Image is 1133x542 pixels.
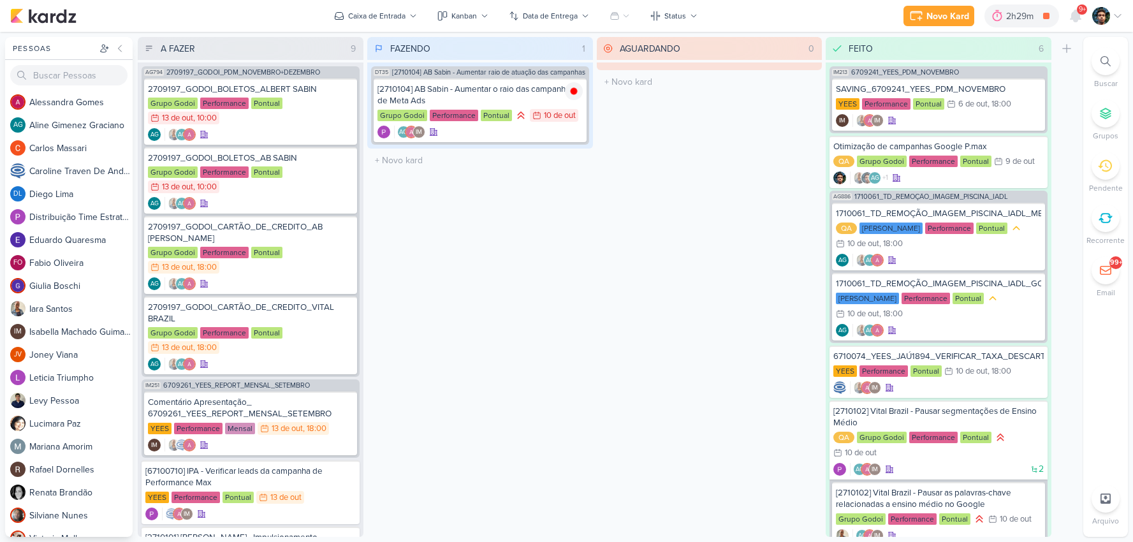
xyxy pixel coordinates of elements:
div: , 18:00 [879,240,903,248]
div: 99+ [1110,258,1122,268]
div: Aline Gimenez Graciano [868,172,881,184]
div: Isabella Machado Guimarães [868,463,881,476]
div: YEES [148,423,172,434]
div: A l e s s a n d r a G o m e s [29,96,133,109]
p: AG [178,281,186,288]
img: Caroline Traven De Andrade [833,381,846,394]
button: Novo Kard [903,6,974,26]
div: C a r o l i n e T r a v e n D e A n d r a d e [29,165,133,178]
div: Aline Gimenez Graciano [853,463,866,476]
img: Iara Santos [836,529,849,542]
div: Isabella Machado Guimarães [836,114,849,127]
img: Caroline Traven De Andrade [165,508,178,520]
div: Mensal [225,423,255,434]
div: Pontual [960,432,991,443]
div: 10 de out [847,240,879,248]
span: 6709241_YEES_PDM_NOVEMBRO [851,69,959,76]
img: Iara Santos [168,277,180,290]
p: AG [866,328,874,334]
p: AG [178,362,186,368]
div: Colaboradores: Iara Santos, Nelito Junior, Aline Gimenez Graciano, Alessandra Gomes [850,172,888,184]
div: Isabella Machado Guimarães [180,508,193,520]
p: AG [150,201,159,207]
div: Performance [200,247,249,258]
div: 10 de out [845,449,877,457]
p: AG [399,129,407,136]
div: , 18:00 [193,263,217,272]
div: Colaboradores: Iara Santos, Aline Gimenez Graciano, Alessandra Gomes [164,128,196,141]
div: F a b i o O l i v e i r a [29,256,133,270]
div: Aline Gimenez Graciano [175,128,188,141]
div: Comentário Apresentação_ 6709261_YEES_REPORT_MENSAL_SETEMBRO [148,397,353,420]
p: JV [14,351,22,358]
div: Isabella Machado Guimarães [413,126,425,138]
div: D i e g o L i m a [29,187,133,201]
div: I a r a S a n t o s [29,302,133,316]
div: 0 [803,42,819,55]
div: YEES [833,365,857,377]
div: , 18:00 [988,367,1011,376]
div: , 10:00 [193,114,217,122]
div: Pontual [251,166,282,178]
div: Diego Lima [10,186,26,201]
p: AG [858,533,866,539]
img: Alessandra Gomes [173,508,186,520]
div: 13 de out [272,425,303,433]
div: Grupo Godoi [836,513,886,525]
div: [2710102] Vital Brazil - Pausar segmentações de Ensino Médio [833,406,1044,428]
div: Criador(a): Isabella Machado Guimarães [836,114,849,127]
div: 13 de out [162,263,193,272]
div: Colaboradores: Caroline Traven De Andrade, Alessandra Gomes, Isabella Machado Guimarães [162,508,193,520]
div: 1 [577,42,590,55]
div: Aline Gimenez Graciano [175,358,188,370]
span: 6709261_YEES_REPORT_MENSAL_SETEMBRO [163,382,310,389]
p: Recorrente [1086,235,1125,246]
p: Buscar [1094,78,1118,89]
div: 2709197_GODOI_CARTÃO_DE_CREDITO_VITAL BRAZIL [148,302,353,325]
div: 2h29m [1006,10,1037,23]
div: Aline Gimenez Graciano [863,254,876,267]
div: Joney Viana [10,347,26,362]
div: 13 de out [162,114,193,122]
div: QA [833,156,854,167]
div: Performance [909,432,958,443]
div: Criador(a): Aline Gimenez Graciano [148,197,161,210]
div: Colaboradores: Iara Santos, Aline Gimenez Graciano, Alessandra Gomes [852,254,884,267]
div: , 18:00 [988,100,1011,108]
div: Novo Kard [926,10,969,23]
div: Fabio Oliveira [10,255,26,270]
div: Pontual [953,293,984,304]
div: Pontual [251,247,282,258]
div: 13 de out [162,183,193,191]
div: Aline Gimenez Graciano [836,324,849,337]
img: Alessandra Gomes [183,277,196,290]
p: AG [178,201,186,207]
div: L e v y P e s s o a [29,394,133,407]
div: E d u a r d o Q u a r e s m a [29,233,133,247]
div: Otimização de campanhas Google P.max [833,141,1044,152]
input: Buscar Pessoas [10,65,128,85]
div: [2710102] Vital Brazil - Pausar as palavras-chave relacionadas a ensino médio no Google [836,487,1041,510]
p: AG [150,362,159,368]
p: Grupos [1093,130,1118,142]
div: Grupo Godoi [148,247,198,258]
div: Grupo Godoi [377,110,427,121]
div: J o n e y V i a n a [29,348,133,362]
div: Grupo Godoi [148,166,198,178]
span: IM251 [144,382,161,389]
img: Iara Santos [168,439,180,451]
div: Prioridade Alta [994,431,1007,444]
span: 9+ [1079,4,1086,15]
div: Isabella Machado Guimarães [148,439,161,451]
div: Grupo Godoi [857,432,907,443]
p: AG [178,132,186,138]
div: SAVING_6709241_YEES_PDM_NOVEMBRO [836,84,1041,95]
div: Isabella Machado Guimarães [10,324,26,339]
div: 13 de out [162,344,193,352]
div: S i l v i a n e N u n e s [29,509,133,522]
img: Mariana Amorim [10,439,26,454]
div: Criador(a): Isabella Machado Guimarães [148,439,161,451]
div: Aline Gimenez Graciano [148,277,161,290]
p: DL [13,191,22,198]
img: Iara Santos [856,114,868,127]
